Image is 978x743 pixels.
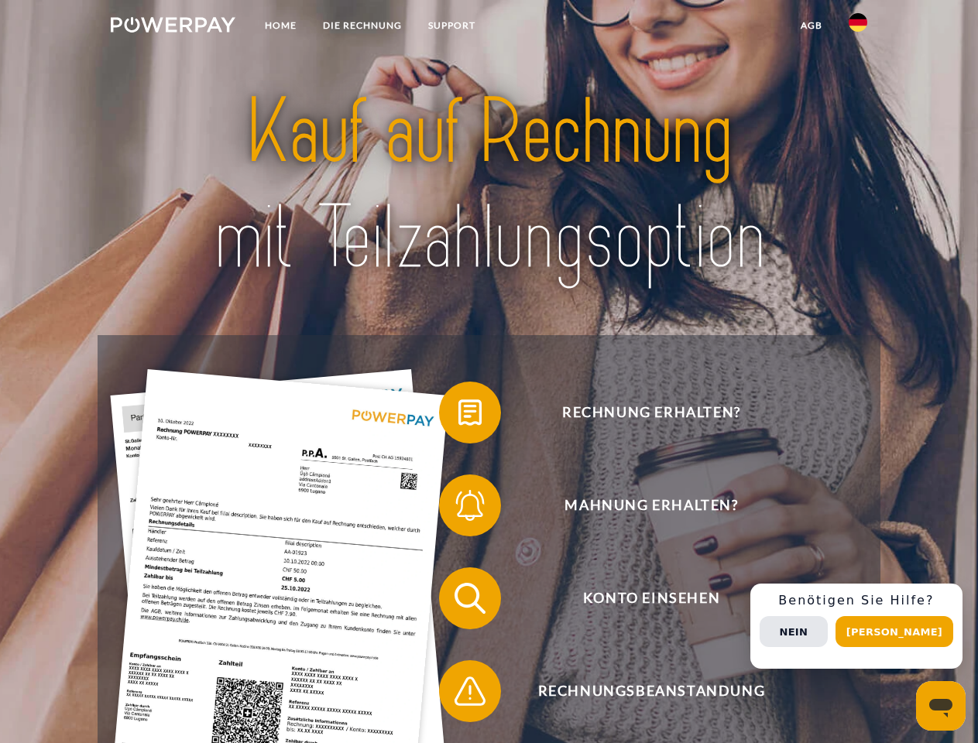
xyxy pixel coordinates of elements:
span: Konto einsehen [462,567,841,629]
img: qb_bell.svg [451,486,489,525]
span: Rechnungsbeanstandung [462,660,841,722]
a: SUPPORT [415,12,489,39]
a: agb [788,12,836,39]
div: Schnellhilfe [750,584,963,669]
img: title-powerpay_de.svg [148,74,830,296]
button: Nein [760,616,828,647]
span: Rechnung erhalten? [462,382,841,443]
img: qb_warning.svg [451,672,489,710]
img: logo-powerpay-white.svg [111,17,235,33]
button: Rechnungsbeanstandung [439,660,842,722]
a: DIE RECHNUNG [310,12,415,39]
a: Home [252,12,310,39]
button: Rechnung erhalten? [439,382,842,443]
button: Konto einsehen [439,567,842,629]
h3: Benötigen Sie Hilfe? [760,593,953,608]
iframe: Schaltfläche zum Öffnen des Messaging-Fensters [916,681,966,731]
img: qb_search.svg [451,579,489,618]
img: qb_bill.svg [451,393,489,432]
img: de [849,13,867,32]
button: [PERSON_NAME] [836,616,953,647]
span: Mahnung erhalten? [462,474,841,536]
button: Mahnung erhalten? [439,474,842,536]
